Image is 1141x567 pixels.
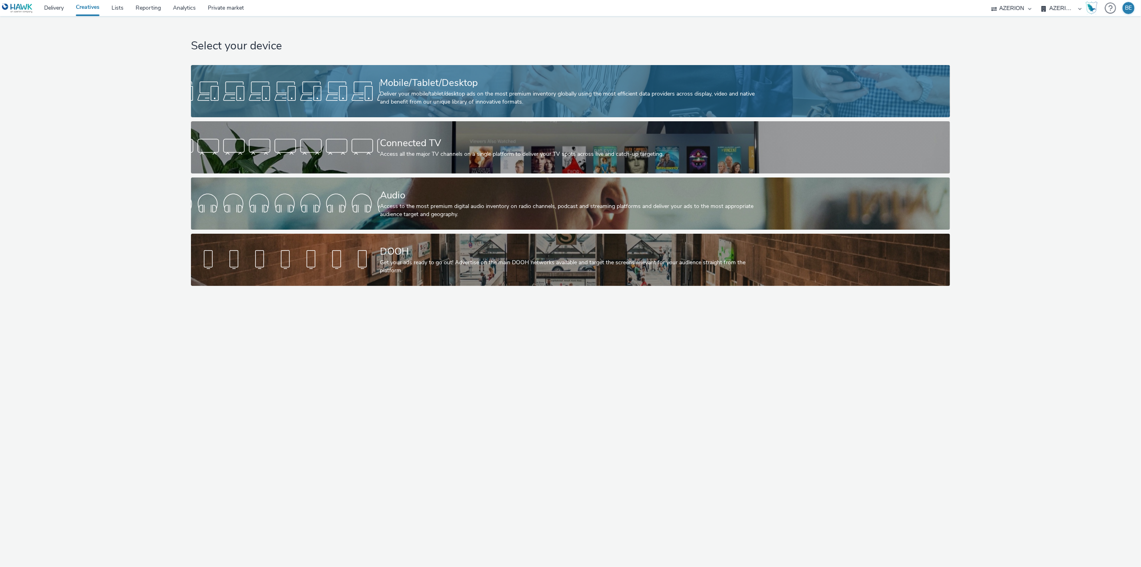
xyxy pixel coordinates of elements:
div: BE [1125,2,1132,14]
div: Deliver your mobile/tablet/desktop ads on the most premium inventory globally using the most effi... [380,90,758,106]
div: DOOH [380,245,758,259]
a: Connected TVAccess all the major TV channels on a single platform to deliver your TV spots across... [191,121,950,173]
div: Access all the major TV channels on a single platform to deliver your TV spots across live and ca... [380,150,758,158]
div: Audio [380,188,758,202]
a: Hawk Academy [1086,2,1101,14]
a: AudioAccess to the most premium digital audio inventory on radio channels, podcast and streaming ... [191,177,950,230]
div: Access to the most premium digital audio inventory on radio channels, podcast and streaming platf... [380,202,758,219]
h1: Select your device [191,39,950,54]
img: undefined Logo [2,3,33,13]
div: Connected TV [380,136,758,150]
a: Mobile/Tablet/DesktopDeliver your mobile/tablet/desktop ads on the most premium inventory globall... [191,65,950,117]
div: Mobile/Tablet/Desktop [380,76,758,90]
div: Get your ads ready to go out! Advertise on the main DOOH networks available and target the screen... [380,259,758,275]
a: DOOHGet your ads ready to go out! Advertise on the main DOOH networks available and target the sc... [191,234,950,286]
img: Hawk Academy [1086,2,1098,14]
